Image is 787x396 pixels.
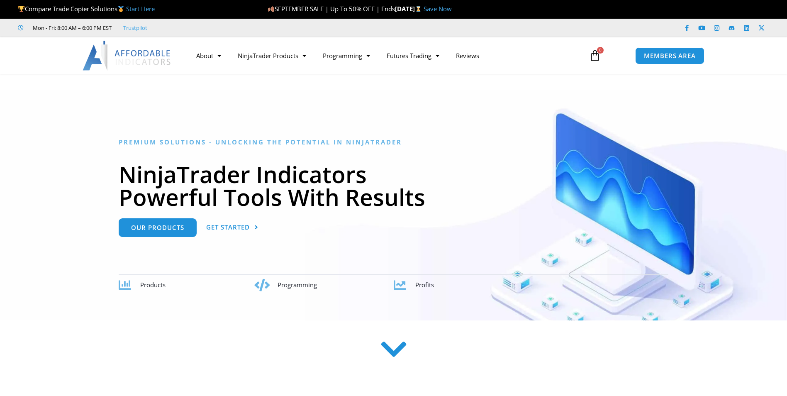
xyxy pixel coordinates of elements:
a: Futures Trading [378,46,448,65]
span: SEPTEMBER SALE | Up To 50% OFF | Ends [268,5,395,13]
a: Reviews [448,46,487,65]
a: NinjaTrader Products [229,46,314,65]
img: ⌛ [415,6,422,12]
img: 🏆 [18,6,24,12]
span: Programming [278,281,317,289]
strong: [DATE] [395,5,424,13]
a: Start Here [126,5,155,13]
span: Get Started [206,224,250,230]
nav: Menu [188,46,580,65]
span: MEMBERS AREA [644,53,696,59]
a: Our Products [119,218,197,237]
img: 🍂 [268,6,274,12]
a: MEMBERS AREA [635,47,704,64]
a: Programming [314,46,378,65]
img: 🥇 [118,6,124,12]
a: Trustpilot [123,23,147,33]
span: Products [140,281,166,289]
span: Compare Trade Copier Solutions [18,5,155,13]
span: 0 [597,47,604,54]
a: Save Now [424,5,452,13]
span: Profits [415,281,434,289]
a: Get Started [206,218,258,237]
a: About [188,46,229,65]
span: Our Products [131,225,184,231]
a: 0 [577,44,613,68]
img: LogoAI [83,41,172,71]
span: Mon - Fri: 8:00 AM – 6:00 PM EST [31,23,112,33]
h6: Premium Solutions - Unlocking the Potential in NinjaTrader [119,138,668,146]
h1: NinjaTrader Indicators Powerful Tools With Results [119,163,668,208]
